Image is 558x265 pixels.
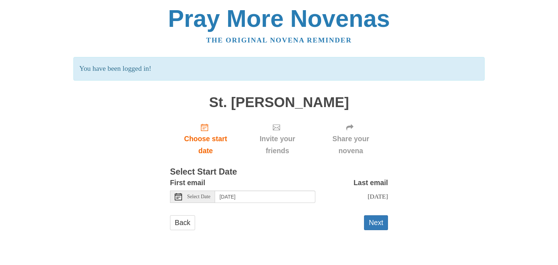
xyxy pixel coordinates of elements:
[170,177,205,189] label: First email
[206,36,352,44] a: The original novena reminder
[353,177,388,189] label: Last email
[321,133,381,157] span: Share your novena
[248,133,306,157] span: Invite your friends
[364,215,388,230] button: Next
[170,167,388,177] h3: Select Start Date
[170,215,195,230] a: Back
[168,5,390,32] a: Pray More Novenas
[241,117,314,160] div: Click "Next" to confirm your start date first.
[177,133,234,157] span: Choose start date
[187,194,210,199] span: Select Date
[170,95,388,110] h1: St. [PERSON_NAME]
[314,117,388,160] div: Click "Next" to confirm your start date first.
[170,117,241,160] a: Choose start date
[73,57,484,81] p: You have been logged in!
[368,193,388,200] span: [DATE]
